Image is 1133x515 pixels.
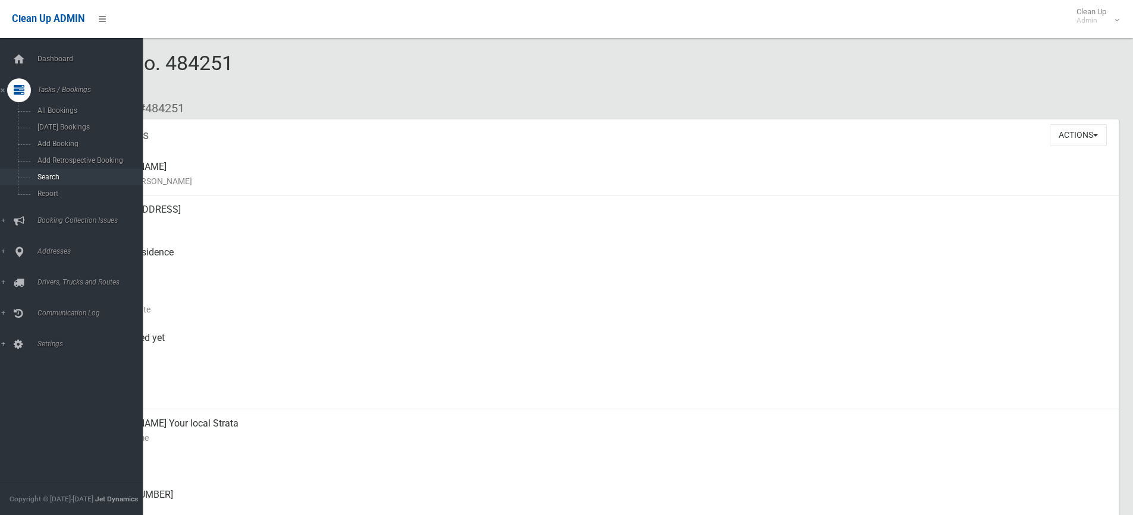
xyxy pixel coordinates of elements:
span: Drivers, Trucks and Routes [34,278,152,286]
div: Front of Residence [95,238,1109,281]
small: Zone [95,388,1109,402]
span: Add Booking [34,140,142,148]
div: Not collected yet [95,324,1109,366]
small: Name of [PERSON_NAME] [95,174,1109,188]
span: Tasks / Bookings [34,86,152,94]
div: [PERSON_NAME] Your local Strata [95,409,1109,452]
div: [PERSON_NAME] [95,153,1109,195]
small: Contact Name [95,431,1109,445]
small: Mobile [95,459,1109,473]
span: Dashboard [34,55,152,63]
li: #484251 [130,97,184,119]
small: Pickup Point [95,260,1109,274]
span: Communication Log [34,309,152,317]
span: Clean Up [1071,7,1118,25]
small: Address [95,217,1109,231]
span: Report [34,189,142,198]
span: Settings [34,340,152,348]
small: Admin [1076,16,1106,25]
strong: Jet Dynamics [95,495,138,503]
span: [DATE] Bookings [34,123,142,131]
span: Add Retrospective Booking [34,156,142,165]
small: Collected At [95,345,1109,359]
span: All Bookings [34,106,142,115]
span: Copyright © [DATE]-[DATE] [10,495,93,503]
small: Collection Date [95,302,1109,317]
span: Addresses [34,247,152,255]
div: [DATE] [95,366,1109,409]
button: Actions [1050,124,1107,146]
span: Search [34,173,142,181]
span: Booking No. 484251 [52,51,233,97]
span: Clean Up ADMIN [12,13,84,24]
span: Booking Collection Issues [34,216,152,225]
div: [DATE] [95,281,1109,324]
div: [STREET_ADDRESS] [95,195,1109,238]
